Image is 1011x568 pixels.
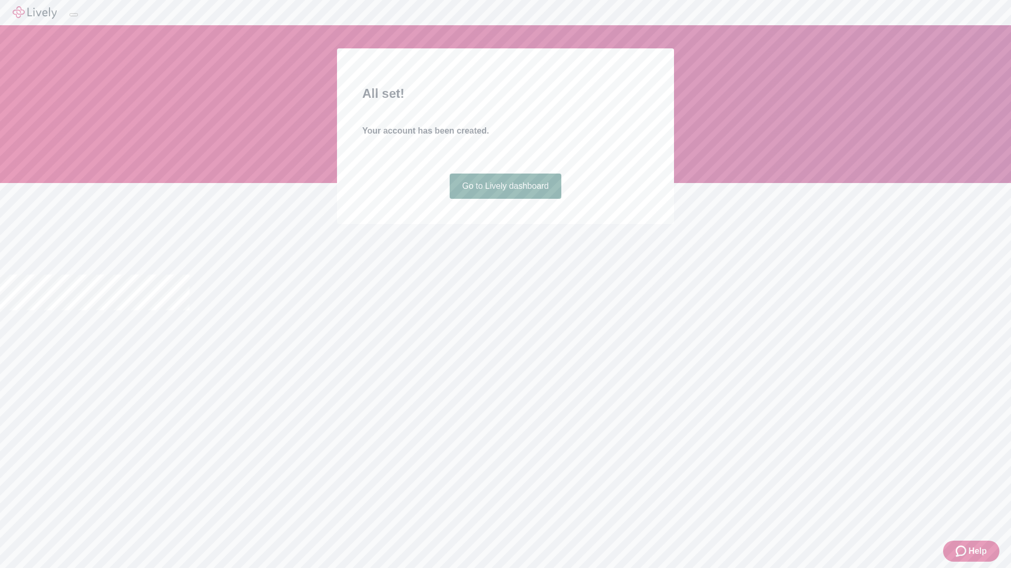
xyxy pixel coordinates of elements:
[943,541,999,562] button: Zendesk support iconHelp
[70,13,78,16] button: Log out
[450,174,562,199] a: Go to Lively dashboard
[956,545,968,557] svg: Zendesk support icon
[362,125,649,137] h4: Your account has been created.
[968,545,987,557] span: Help
[362,84,649,103] h2: All set!
[13,6,57,19] img: Lively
